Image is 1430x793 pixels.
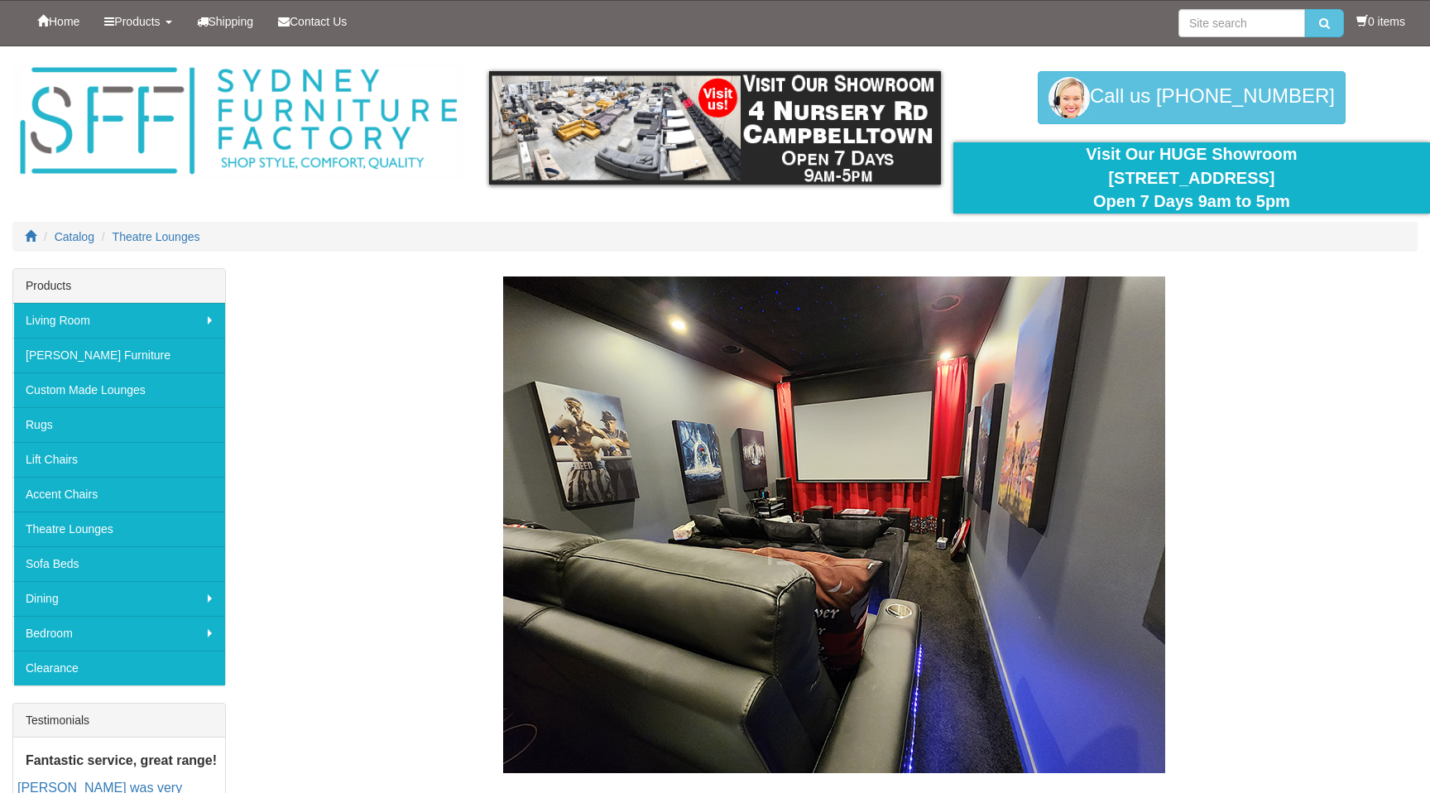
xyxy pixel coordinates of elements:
li: 0 items [1356,13,1405,30]
a: Dining [13,581,225,616]
a: Rugs [13,407,225,442]
div: Visit Our HUGE Showroom [STREET_ADDRESS] Open 7 Days 9am to 5pm [966,142,1418,214]
div: Testimonials [13,704,225,738]
span: Shipping [209,15,254,28]
a: Home [25,1,92,42]
a: Catalog [55,230,94,243]
span: Products [114,15,160,28]
a: Custom Made Lounges [13,372,225,407]
a: [PERSON_NAME] Furniture [13,338,225,372]
a: Products [92,1,184,42]
span: Home [49,15,79,28]
img: showroom.gif [489,71,941,185]
a: Living Room [13,303,225,338]
input: Site search [1178,9,1305,37]
a: Accent Chairs [13,477,225,512]
a: Theatre Lounges [113,230,200,243]
a: Shipping [185,1,266,42]
a: Sofa Beds [13,546,225,581]
a: Bedroom [13,616,225,651]
a: Theatre Lounges [13,512,225,546]
a: Clearance [13,651,225,685]
img: Theatre Lounges [503,276,1165,773]
img: Sydney Furniture Factory [12,63,464,180]
span: Contact Us [290,15,347,28]
div: Products [13,269,225,303]
a: Lift Chairs [13,442,225,477]
a: Contact Us [266,1,359,42]
b: Fantastic service, great range! [26,753,217,767]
